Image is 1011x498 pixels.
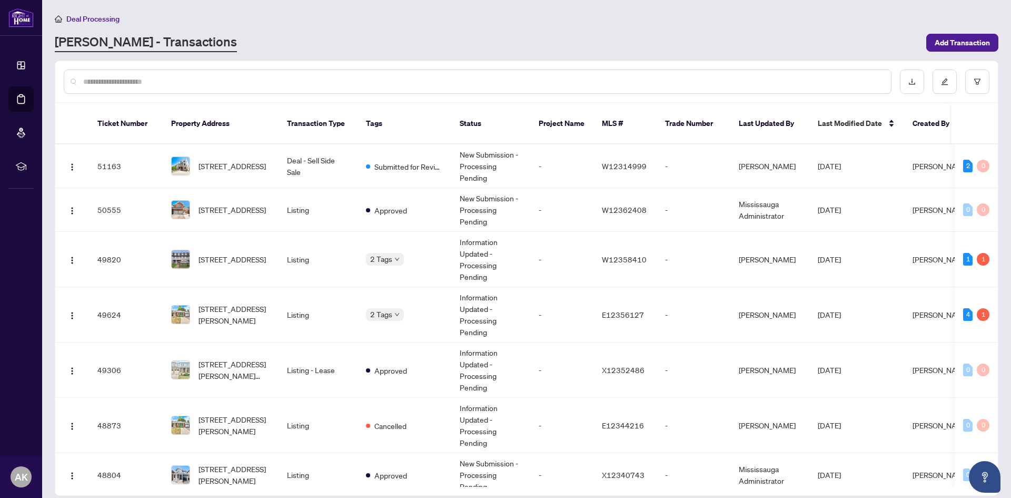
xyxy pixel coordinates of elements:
span: Last Modified Date [818,118,882,129]
th: Status [451,103,530,144]
img: Logo [68,207,76,215]
th: Created By [904,103,967,144]
img: Logo [68,472,76,480]
button: Add Transaction [926,34,998,52]
span: X12352486 [602,365,645,375]
div: 1 [977,253,989,266]
button: Logo [64,466,81,483]
span: [STREET_ADDRESS][PERSON_NAME] [199,303,270,326]
img: thumbnail-img [172,157,190,175]
span: [PERSON_NAME] [913,470,969,480]
span: Submitted for Review [374,161,443,172]
div: 2 [963,160,973,172]
img: Logo [68,311,76,320]
span: edit [941,78,948,85]
div: 0 [963,468,973,481]
td: New Submission - Processing Pending [451,188,530,232]
span: [STREET_ADDRESS][PERSON_NAME] [199,414,270,437]
button: filter [965,70,989,94]
th: Property Address [163,103,279,144]
td: Listing [279,232,358,287]
td: [PERSON_NAME] [730,287,809,343]
td: Mississauga Administrator [730,453,809,497]
img: Logo [68,422,76,431]
td: Deal - Sell Side Sale [279,144,358,188]
th: Tags [358,103,451,144]
span: X12340743 [602,470,645,480]
span: home [55,15,62,23]
button: Open asap [969,461,1000,493]
div: 0 [963,203,973,216]
td: [PERSON_NAME] [730,343,809,398]
span: Deal Processing [66,14,120,24]
button: Logo [64,201,81,218]
td: - [530,343,593,398]
td: - [657,232,730,287]
span: Approved [374,204,407,216]
span: Approved [374,365,407,376]
span: [STREET_ADDRESS][PERSON_NAME][PERSON_NAME] [199,358,270,382]
td: Information Updated - Processing Pending [451,343,530,398]
td: Information Updated - Processing Pending [451,232,530,287]
td: New Submission - Processing Pending [451,144,530,188]
img: thumbnail-img [172,466,190,484]
td: Listing [279,398,358,453]
span: [PERSON_NAME] [913,310,969,319]
td: Information Updated - Processing Pending [451,398,530,453]
div: 4 [963,308,973,321]
button: Logo [64,306,81,323]
span: Cancelled [374,420,407,432]
div: 0 [977,364,989,376]
td: [PERSON_NAME] [730,398,809,453]
span: [STREET_ADDRESS][PERSON_NAME] [199,463,270,486]
td: - [530,398,593,453]
span: [DATE] [818,470,841,480]
img: thumbnail-img [172,416,190,434]
td: New Submission - Processing Pending [451,453,530,497]
span: down [394,312,400,317]
span: W12358410 [602,255,647,264]
div: 1 [977,308,989,321]
span: [DATE] [818,205,841,214]
span: E12344216 [602,421,644,430]
button: download [900,70,924,94]
span: Approved [374,470,407,481]
img: Logo [68,367,76,375]
span: [PERSON_NAME] [913,161,969,171]
img: logo [8,8,34,27]
th: Project Name [530,103,593,144]
div: 0 [977,160,989,172]
span: [STREET_ADDRESS] [199,204,266,216]
div: 0 [977,419,989,432]
td: 49820 [89,232,163,287]
td: - [657,398,730,453]
div: 0 [963,364,973,376]
td: - [530,144,593,188]
div: 0 [977,203,989,216]
td: - [530,287,593,343]
img: thumbnail-img [172,250,190,268]
div: 1 [963,253,973,266]
span: W12314999 [602,161,647,171]
th: MLS # [593,103,657,144]
span: [PERSON_NAME] [913,255,969,264]
span: down [394,257,400,262]
td: Mississauga Administrator [730,188,809,232]
td: - [530,232,593,287]
th: Transaction Type [279,103,358,144]
th: Last Modified Date [809,103,904,144]
img: Logo [68,163,76,171]
td: [PERSON_NAME] [730,232,809,287]
td: [PERSON_NAME] [730,144,809,188]
td: - [657,287,730,343]
img: thumbnail-img [172,361,190,379]
th: Trade Number [657,103,730,144]
td: Listing - Lease [279,343,358,398]
button: Logo [64,251,81,268]
td: - [657,343,730,398]
img: Logo [68,256,76,265]
span: [DATE] [818,255,841,264]
span: [STREET_ADDRESS] [199,160,266,172]
a: [PERSON_NAME] - Transactions [55,33,237,52]
span: [STREET_ADDRESS] [199,253,266,265]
